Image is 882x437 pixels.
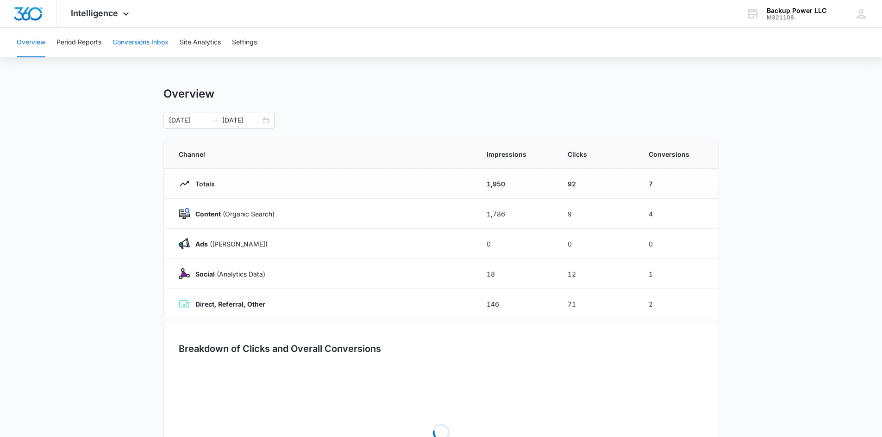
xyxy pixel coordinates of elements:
[557,229,638,259] td: 0
[475,259,557,289] td: 18
[568,149,626,159] span: Clicks
[767,14,826,21] div: account id
[190,269,265,279] p: (Analytics Data)
[190,179,215,189] p: Totals
[179,268,190,279] img: Social
[190,209,275,219] p: (Organic Search)
[222,115,261,125] input: End date
[179,208,190,219] img: Content
[195,270,215,278] strong: Social
[179,149,464,159] span: Channel
[179,342,381,356] h3: Breakdown of Clicks and Overall Conversions
[475,289,557,319] td: 146
[649,149,704,159] span: Conversions
[179,238,190,249] img: Ads
[638,289,719,319] td: 2
[475,229,557,259] td: 0
[169,115,207,125] input: Start date
[475,199,557,229] td: 1,786
[557,259,638,289] td: 12
[195,240,208,248] strong: Ads
[487,149,545,159] span: Impressions
[56,28,101,57] button: Period Reports
[557,289,638,319] td: 71
[232,28,257,57] button: Settings
[638,199,719,229] td: 4
[638,259,719,289] td: 1
[557,169,638,199] td: 92
[163,87,214,101] h1: Overview
[638,169,719,199] td: 7
[190,239,268,249] p: ([PERSON_NAME])
[180,28,221,57] button: Site Analytics
[211,117,219,124] span: to
[767,7,826,14] div: account name
[113,28,169,57] button: Conversions Inbox
[557,199,638,229] td: 9
[638,229,719,259] td: 0
[17,28,45,57] button: Overview
[195,300,265,308] strong: Direct, Referral, Other
[195,210,221,218] strong: Content
[475,169,557,199] td: 1,950
[71,8,118,18] span: Intelligence
[211,117,219,124] span: swap-right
